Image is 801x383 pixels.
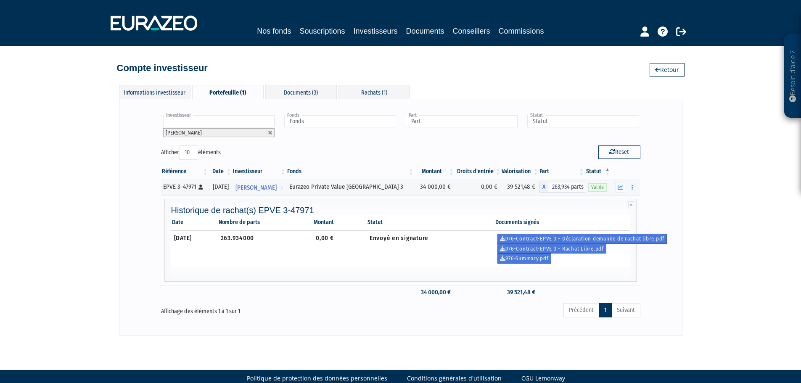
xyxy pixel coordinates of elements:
[415,285,455,300] td: 34 000,00 €
[111,16,197,31] img: 1732889491-logotype_eurazeo_blanc_rvb.png
[521,374,565,383] a: CGU Lemonway
[367,215,494,230] th: Statut
[179,145,198,160] select: Afficheréléments
[415,164,455,179] th: Montant: activer pour trier la colonne par ordre croissant
[218,215,313,230] th: Nombre de parts
[453,25,490,37] a: Conseillers
[235,180,277,195] span: [PERSON_NAME]
[212,182,230,191] div: [DATE]
[247,374,387,383] a: Politique de protection des données personnelles
[499,25,544,37] a: Commissions
[788,38,798,114] p: Besoin d'aide ?
[539,182,548,193] span: A
[313,230,367,267] td: 0,00 €
[497,244,606,254] a: 976-Contract-EPVE 3 - Rachat Libre.pdf
[232,164,286,179] th: Investisseur: activer pour trier la colonne par ordre croissant
[192,85,264,99] div: Portefeuille (1)
[585,164,611,179] th: Statut : activer pour trier la colonne par ordre d&eacute;croissant
[209,164,233,179] th: Date: activer pour trier la colonne par ordre croissant
[588,183,607,191] span: Valide
[265,85,337,99] div: Documents (3)
[171,206,630,215] h4: Historique de rachat(s) EPVE 3-47971
[257,25,291,37] a: Nos fonds
[539,164,585,179] th: Part: activer pour trier la colonne par ordre croissant
[497,234,667,244] a: 976-Contract-EPVE 3 - Déclaration demande de rachat libre.pdf
[119,85,190,99] div: Informations investisseur
[280,180,283,195] i: Voir l'investisseur
[161,164,209,179] th: Référence : activer pour trier la colonne par ordre croissant
[313,215,367,230] th: Montant
[455,164,502,179] th: Droits d'entrée: activer pour trier la colonne par ordre croissant
[299,25,345,37] a: Souscriptions
[289,182,411,191] div: Eurazeo Private Value [GEOGRAPHIC_DATA] 3
[494,215,630,230] th: Documents signés
[650,63,685,77] a: Retour
[218,230,313,267] td: 263.934000
[198,185,203,190] i: [Français] Personne physique
[502,164,539,179] th: Valorisation: activer pour trier la colonne par ordre croissant
[502,285,539,300] td: 39 521,48 €
[497,254,551,264] a: 976-Summary.pdf
[117,63,208,73] h4: Compte investisseur
[161,302,354,316] div: Affichage des éléments 1 à 1 sur 1
[163,182,206,191] div: EPVE 3-47971
[406,25,444,37] a: Documents
[353,25,397,38] a: Investisseurs
[407,374,502,383] a: Conditions générales d'utilisation
[502,179,539,195] td: 39 521,48 €
[166,129,202,136] span: [PERSON_NAME]
[286,164,414,179] th: Fonds: activer pour trier la colonne par ordre croissant
[338,85,410,99] div: Rachats (1)
[599,303,612,317] a: 1
[539,182,585,193] div: A - Eurazeo Private Value Europe 3
[171,215,218,230] th: Date
[415,179,455,195] td: 34 000,00 €
[232,179,286,195] a: [PERSON_NAME]
[367,230,494,267] td: Envoyé en signature
[455,179,502,195] td: 0,00 €
[548,182,585,193] span: 263,934 parts
[171,230,218,267] td: [DATE]
[598,145,640,159] button: Reset
[161,145,221,160] label: Afficher éléments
